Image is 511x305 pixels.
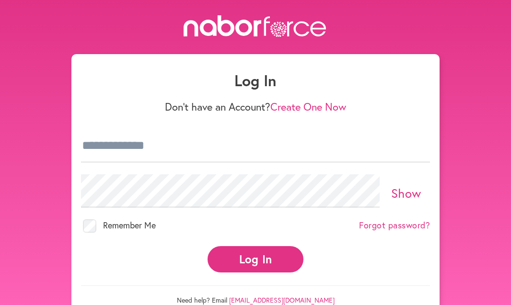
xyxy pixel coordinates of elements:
[208,246,303,272] button: Log In
[81,101,430,113] p: Don't have an Account?
[359,220,430,231] a: Forgot password?
[270,100,346,113] a: Create One Now
[229,295,335,305] a: [EMAIL_ADDRESS][DOMAIN_NAME]
[103,219,156,231] span: Remember Me
[81,71,430,90] h1: Log In
[391,185,421,201] a: Show
[81,285,430,305] p: Need help? Email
